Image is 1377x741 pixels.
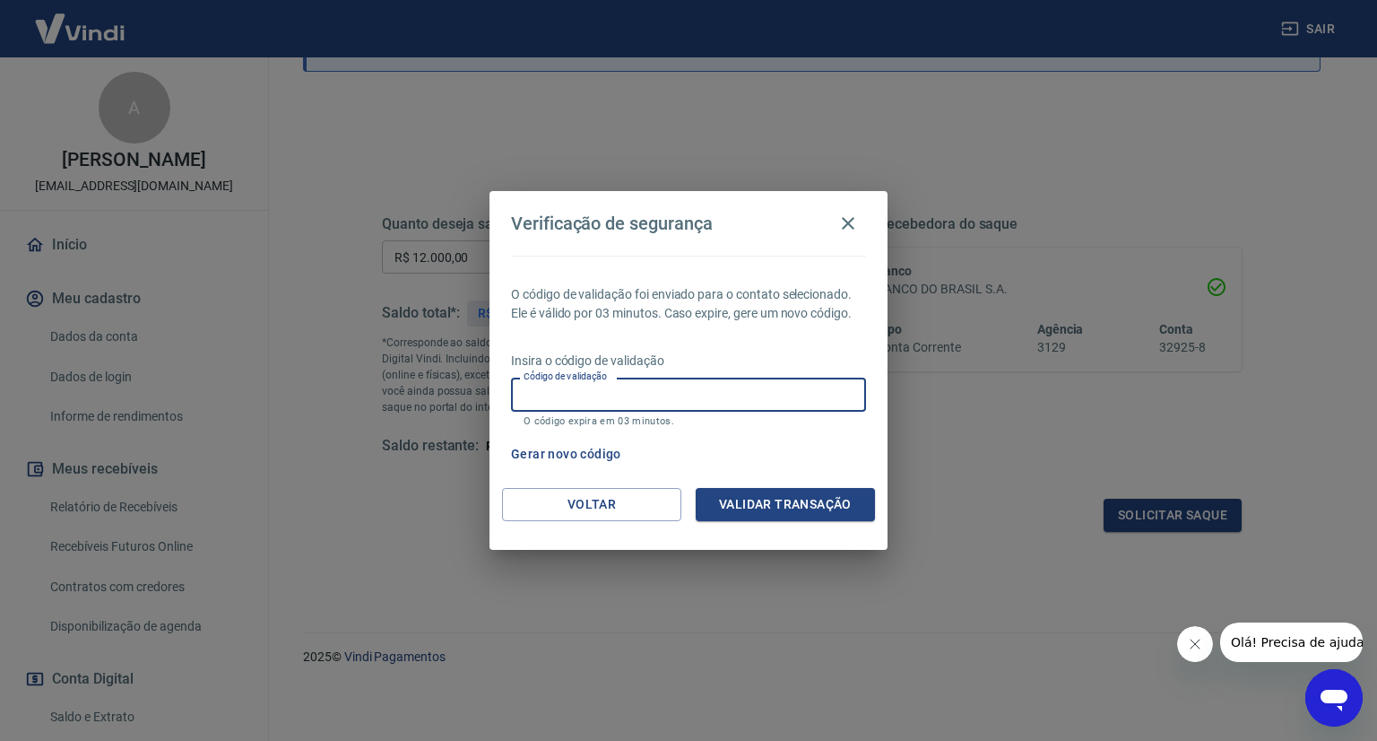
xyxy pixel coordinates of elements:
[11,13,151,27] span: Olá! Precisa de ajuda?
[511,213,713,234] h4: Verificação de segurança
[1305,669,1363,727] iframe: Botão para abrir a janela de mensagens
[524,370,607,383] label: Código de validação
[524,415,853,427] p: O código expira em 03 minutos.
[502,488,681,521] button: Voltar
[504,438,628,471] button: Gerar novo código
[511,285,866,323] p: O código de validação foi enviado para o contato selecionado. Ele é válido por 03 minutos. Caso e...
[511,352,866,370] p: Insira o código de validação
[1220,623,1363,662] iframe: Mensagem da empresa
[696,488,875,521] button: Validar transação
[1177,626,1213,662] iframe: Fechar mensagem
